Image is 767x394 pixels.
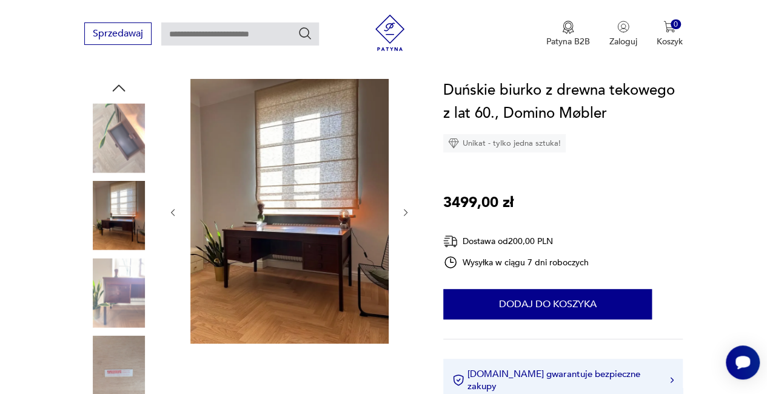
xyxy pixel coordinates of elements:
[84,258,153,327] img: Zdjęcie produktu Duńskie biurko z drewna tekowego z lat 60., Domino Møbler
[190,79,389,344] img: Zdjęcie produktu Duńskie biurko z drewna tekowego z lat 60., Domino Møbler
[443,79,683,125] h1: Duńskie biurko z drewna tekowego z lat 60., Domino Møbler
[546,36,590,47] p: Patyna B2B
[443,191,514,214] p: 3499,00 zł
[443,255,589,270] div: Wysyłka w ciągu 7 dni roboczych
[84,30,152,39] a: Sprzedawaj
[443,289,652,319] button: Dodaj do koszyka
[372,15,408,51] img: Patyna - sklep z meblami i dekoracjami vintage
[443,134,566,152] div: Unikat - tylko jedna sztuka!
[84,181,153,250] img: Zdjęcie produktu Duńskie biurko z drewna tekowego z lat 60., Domino Møbler
[657,36,683,47] p: Koszyk
[609,21,637,47] button: Zaloguj
[726,345,760,379] iframe: Smartsupp widget button
[670,377,674,383] img: Ikona strzałki w prawo
[452,374,464,386] img: Ikona certyfikatu
[546,21,590,47] a: Ikona medaluPatyna B2B
[448,138,459,149] img: Ikona diamentu
[443,234,589,249] div: Dostawa od 200,00 PLN
[546,21,590,47] button: Patyna B2B
[671,19,681,30] div: 0
[617,21,629,33] img: Ikonka użytkownika
[663,21,675,33] img: Ikona koszyka
[84,103,153,172] img: Zdjęcie produktu Duńskie biurko z drewna tekowego z lat 60., Domino Møbler
[657,21,683,47] button: 0Koszyk
[443,234,458,249] img: Ikona dostawy
[84,22,152,45] button: Sprzedawaj
[452,368,674,392] button: [DOMAIN_NAME] gwarantuje bezpieczne zakupy
[298,26,312,41] button: Szukaj
[609,36,637,47] p: Zaloguj
[562,21,574,34] img: Ikona medalu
